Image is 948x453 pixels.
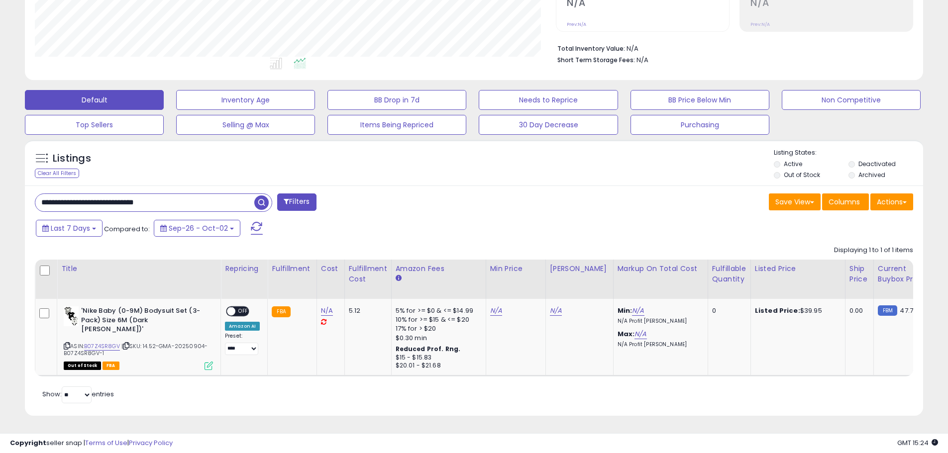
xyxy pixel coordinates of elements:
div: Fulfillable Quantity [712,264,746,284]
button: Purchasing [631,115,769,135]
div: seller snap | | [10,439,173,448]
small: FBM [878,305,897,316]
span: Compared to: [104,224,150,234]
label: Out of Stock [784,171,820,179]
span: Show: entries [42,389,114,399]
button: Non Competitive [782,90,921,110]
button: Default [25,90,164,110]
button: Last 7 Days [36,220,103,237]
div: 0.00 [849,306,866,315]
b: Listed Price: [755,306,800,315]
small: Prev: N/A [567,21,586,27]
strong: Copyright [10,438,46,448]
div: Ship Price [849,264,869,284]
div: Listed Price [755,264,841,274]
div: 5.12 [349,306,384,315]
span: N/A [636,55,648,65]
div: Displaying 1 to 1 of 1 items [834,246,913,255]
div: $15 - $15.83 [396,354,478,362]
div: Fulfillment [272,264,312,274]
span: FBA [103,362,119,370]
a: Privacy Policy [129,438,173,448]
div: Cost [321,264,340,274]
th: The percentage added to the cost of goods (COGS) that forms the calculator for Min & Max prices. [613,260,708,299]
b: Reduced Prof. Rng. [396,345,461,353]
button: Selling @ Max [176,115,315,135]
div: Current Buybox Price [878,264,929,284]
div: Markup on Total Cost [618,264,704,274]
span: Sep-26 - Oct-02 [169,223,228,233]
li: N/A [557,42,906,54]
p: N/A Profit [PERSON_NAME] [618,318,700,325]
img: 31jNoV2Lp0S._SL40_.jpg [64,306,79,326]
span: OFF [235,307,251,316]
p: N/A Profit [PERSON_NAME] [618,341,700,348]
div: $20.01 - $21.68 [396,362,478,370]
a: N/A [634,329,646,339]
span: 2025-10-10 15:24 GMT [897,438,938,448]
div: Repricing [225,264,263,274]
small: Amazon Fees. [396,274,402,283]
b: Min: [618,306,632,315]
button: Sep-26 - Oct-02 [154,220,240,237]
button: Save View [769,193,821,210]
a: Terms of Use [85,438,127,448]
button: Inventory Age [176,90,315,110]
small: FBA [272,306,290,317]
div: ASIN: [64,306,213,369]
div: 10% for >= $15 & <= $20 [396,315,478,324]
div: 17% for > $20 [396,324,478,333]
b: Short Term Storage Fees: [557,56,635,64]
b: 'Nike Baby (0-9M) Bodysuit Set (3-Pack) Size 6M (Dark [PERSON_NAME])' [81,306,202,337]
span: All listings that are currently out of stock and unavailable for purchase on Amazon [64,362,101,370]
a: N/A [550,306,562,316]
button: BB Drop in 7d [327,90,466,110]
div: [PERSON_NAME] [550,264,609,274]
a: N/A [321,306,333,316]
span: | SKU: 14.52-GMA-20250904-B07Z4SR8GV-1 [64,342,208,357]
div: Min Price [490,264,541,274]
p: Listing States: [774,148,923,158]
div: Clear All Filters [35,169,79,178]
button: Needs to Reprice [479,90,618,110]
span: 47.75 [900,306,917,315]
a: N/A [632,306,644,316]
div: Amazon Fees [396,264,482,274]
small: Prev: N/A [750,21,770,27]
button: Actions [870,193,913,210]
label: Active [784,160,802,168]
div: $0.30 min [396,334,478,343]
span: Columns [829,197,860,207]
div: Amazon AI [225,322,260,331]
a: N/A [490,306,502,316]
h5: Listings [53,152,91,166]
div: Fulfillment Cost [349,264,387,284]
div: Preset: [225,333,260,355]
button: 30 Day Decrease [479,115,618,135]
label: Archived [858,171,885,179]
div: Title [61,264,216,274]
div: 0 [712,306,743,315]
button: Items Being Repriced [327,115,466,135]
b: Total Inventory Value: [557,44,625,53]
button: Top Sellers [25,115,164,135]
div: $39.95 [755,306,838,315]
span: Last 7 Days [51,223,90,233]
div: 5% for >= $0 & <= $14.99 [396,306,478,315]
label: Deactivated [858,160,896,168]
button: BB Price Below Min [631,90,769,110]
b: Max: [618,329,635,339]
a: B07Z4SR8GV [84,342,120,351]
button: Filters [277,193,316,211]
button: Columns [822,193,869,210]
